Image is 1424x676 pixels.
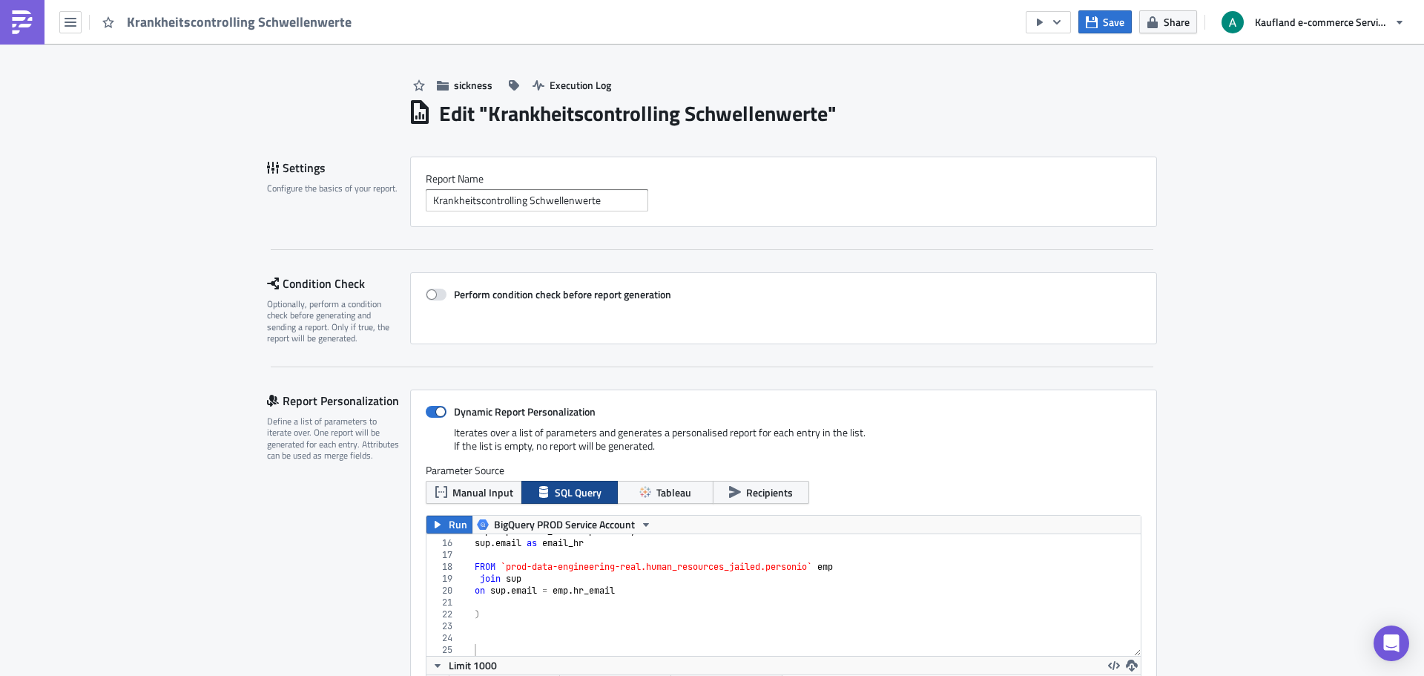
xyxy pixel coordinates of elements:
[525,73,619,96] button: Execution Log
[10,10,34,34] img: PushMetrics
[426,620,462,632] div: 23
[521,481,618,504] button: SQL Query
[426,549,462,561] div: 17
[426,608,462,620] div: 22
[1164,14,1190,30] span: Share
[426,585,462,597] div: 20
[267,183,400,194] div: Configure the basics of your report.
[267,390,410,412] div: Report Personalization
[426,516,472,534] button: Run
[426,573,462,585] div: 19
[426,597,462,608] div: 21
[713,481,809,504] button: Recipients
[1139,10,1197,33] button: Share
[426,561,462,573] div: 18
[746,485,793,500] span: Recipients
[449,516,467,534] span: Run
[452,485,513,500] span: Manual Input
[426,644,462,656] div: 25
[1213,6,1413,39] button: Kaufland e-commerce Services GmbH & Co. KG
[429,73,500,96] button: sickness
[555,485,601,500] span: SQL Query
[454,404,596,419] strong: Dynamic Report Personalization
[472,516,657,534] button: BigQuery PROD Service Account
[656,485,691,500] span: Tableau
[267,272,410,295] div: Condition Check
[267,157,410,179] div: Settings
[449,657,497,673] span: Limit 1000
[1220,10,1245,35] img: Avatar
[426,172,1141,186] label: Report Nam﻿e
[127,13,353,30] span: Krankheitscontrolling Schwellenwerte
[439,100,837,127] h1: Edit " Krankheitscontrolling Schwellenwerte "
[454,77,492,93] span: sickness
[1078,10,1132,33] button: Save
[1374,626,1409,661] div: Open Intercom Messenger
[426,481,522,504] button: Manual Input
[494,516,635,534] span: BigQuery PROD Service Account
[1255,14,1388,30] span: Kaufland e-commerce Services GmbH & Co. KG
[426,464,1141,477] label: Parameter Source
[426,657,502,675] button: Limit 1000
[1103,14,1124,30] span: Save
[454,286,671,302] strong: Perform condition check before report generation
[267,416,400,462] div: Define a list of parameters to iterate over. One report will be generated for each entry. Attribu...
[426,537,462,549] div: 16
[426,632,462,644] div: 24
[550,77,611,93] span: Execution Log
[426,426,1141,464] div: Iterates over a list of parameters and generates a personalised report for each entry in the list...
[267,298,400,344] div: Optionally, perform a condition check before generating and sending a report. Only if true, the r...
[617,481,713,504] button: Tableau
